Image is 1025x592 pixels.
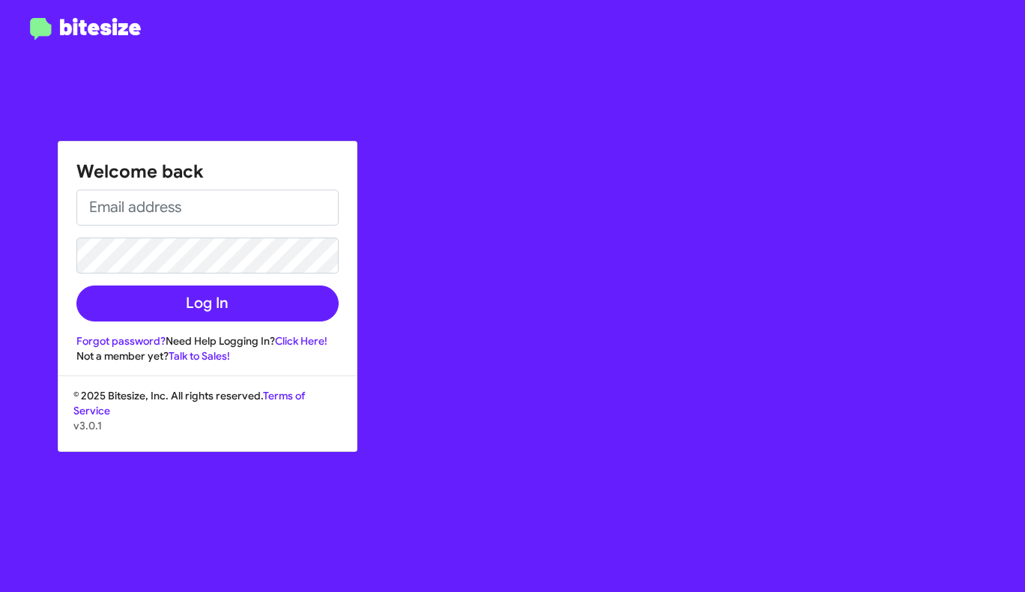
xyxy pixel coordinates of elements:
a: Click Here! [275,334,327,348]
p: v3.0.1 [73,418,342,433]
div: © 2025 Bitesize, Inc. All rights reserved. [58,388,357,451]
div: Not a member yet? [76,348,339,363]
a: Forgot password? [76,334,166,348]
div: Need Help Logging In? [76,333,339,348]
a: Talk to Sales! [169,349,230,363]
h1: Welcome back [76,160,339,184]
button: Log In [76,286,339,321]
input: Email address [76,190,339,226]
a: Terms of Service [73,389,305,417]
